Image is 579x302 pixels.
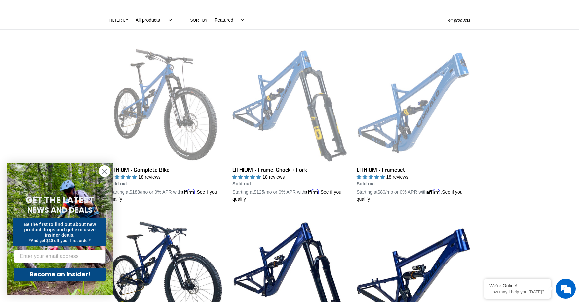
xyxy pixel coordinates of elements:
button: Become an Insider! [14,268,106,281]
p: How may I help you today? [489,289,546,294]
button: Close dialog [99,165,110,177]
input: Enter your email address [14,250,106,263]
span: Be the first to find out about new product drops and get exclusive insider deals. [24,222,96,238]
span: NEWS AND DEALS [27,205,93,215]
span: GET THE LATEST [26,194,94,206]
span: 44 products [448,18,470,23]
label: Sort by [190,17,207,23]
label: Filter by [109,17,128,23]
span: *And get $10 off your first order* [29,238,90,243]
div: We're Online! [489,283,546,288]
